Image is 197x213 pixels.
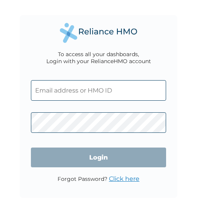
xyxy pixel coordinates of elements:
p: Forgot Password? [58,175,139,182]
input: Login [31,148,166,167]
input: Email address or HMO ID [31,80,166,101]
img: Reliance Health's Logo [60,23,137,43]
a: Click here [109,175,139,182]
div: To access all your dashboards, Login with your RelianceHMO account [46,51,151,65]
